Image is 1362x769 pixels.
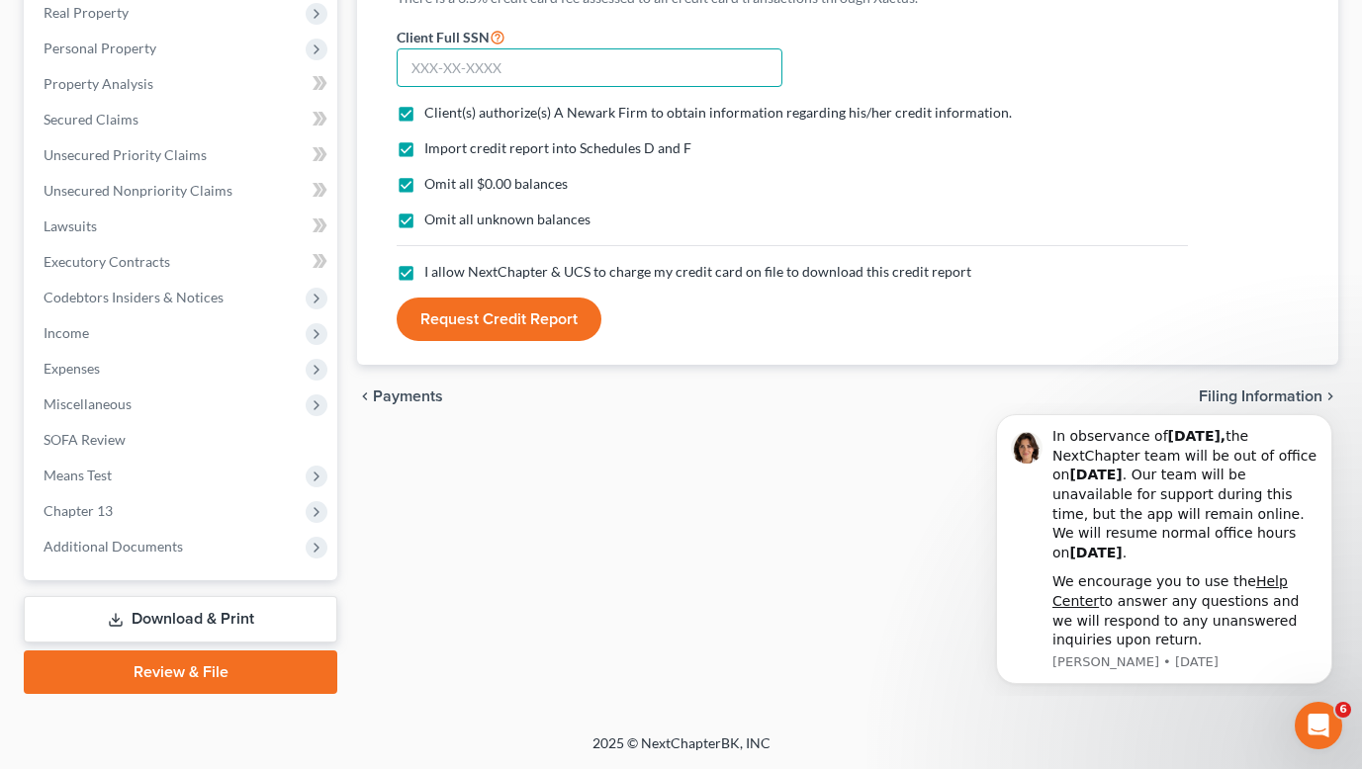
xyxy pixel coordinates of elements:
[1335,702,1351,718] span: 6
[966,403,1362,696] iframe: Intercom notifications message
[424,139,691,156] span: Import credit report into Schedules D and F
[424,263,971,280] span: I allow NextChapter & UCS to charge my credit card on file to download this credit report
[44,75,153,92] span: Property Analysis
[397,29,490,45] span: Client Full SSN
[424,104,1012,121] span: Client(s) authorize(s) A Newark Firm to obtain information regarding his/her credit information.
[424,175,568,192] span: Omit all $0.00 balances
[24,650,337,694] a: Review & File
[44,360,100,377] span: Expenses
[44,253,170,270] span: Executory Contracts
[44,431,126,448] span: SOFA Review
[118,733,1245,769] div: 2025 © NextChapterBK, INC
[357,388,443,404] button: chevron_left Payments
[1199,388,1338,404] button: Filing Information chevron_right
[44,182,232,199] span: Unsecured Nonpriority Claims
[1199,388,1322,404] span: Filing Information
[44,467,112,483] span: Means Test
[44,538,183,555] span: Additional Documents
[44,289,224,305] span: Codebtors Insiders & Notices
[28,244,337,280] a: Executory Contracts
[28,137,337,173] a: Unsecured Priority Claims
[44,4,129,21] span: Real Property
[44,146,207,163] span: Unsecured Priority Claims
[44,502,113,519] span: Chapter 13
[424,211,590,227] span: Omit all unknown balances
[373,388,443,404] span: Payments
[24,596,337,642] a: Download & Print
[1322,388,1338,404] i: chevron_right
[28,102,337,137] a: Secured Claims
[28,209,337,244] a: Lawsuits
[28,422,337,458] a: SOFA Review
[1295,702,1342,749] iframe: Intercom live chat
[44,217,97,234] span: Lawsuits
[44,111,138,128] span: Secured Claims
[44,40,156,56] span: Personal Property
[28,66,337,102] a: Property Analysis
[28,173,337,209] a: Unsecured Nonpriority Claims
[44,395,132,412] span: Miscellaneous
[397,48,782,88] input: XXX-XX-XXXX
[357,388,373,404] i: chevron_left
[44,324,89,341] span: Income
[397,298,601,341] button: Request Credit Report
